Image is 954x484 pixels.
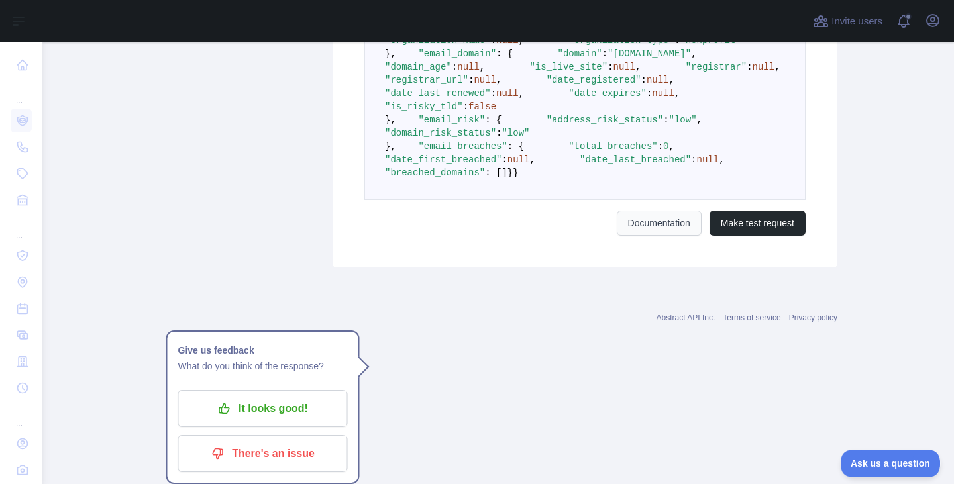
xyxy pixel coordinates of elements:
[496,128,502,138] span: :
[468,75,474,85] span: :
[810,11,885,32] button: Invite users
[669,75,674,85] span: ,
[547,75,641,85] span: "date_registered"
[789,313,837,322] a: Privacy policy
[710,211,806,236] button: Make test request
[691,48,696,59] span: ,
[669,115,697,125] span: "low"
[641,75,647,85] span: :
[647,75,669,85] span: null
[663,141,668,152] span: 0
[529,62,608,72] span: "is_live_site"
[774,62,780,72] span: ,
[529,154,535,165] span: ,
[11,79,32,106] div: ...
[496,48,513,59] span: : {
[385,88,491,99] span: "date_last_renewed"
[747,62,752,72] span: :
[691,154,696,165] span: :
[418,115,485,125] span: "email_risk"
[657,313,715,322] a: Abstract API Inc.
[385,168,485,178] span: "breached_domains"
[831,14,882,29] span: Invite users
[568,88,647,99] span: "date_expires"
[385,75,468,85] span: "registrar_url"
[385,62,452,72] span: "domain_age"
[507,154,530,165] span: null
[613,62,636,72] span: null
[658,141,663,152] span: :
[480,62,485,72] span: ,
[491,88,496,99] span: :
[723,313,780,322] a: Terms of service
[617,211,702,236] a: Documentation
[674,88,680,99] span: ,
[547,115,663,125] span: "address_risk_status"
[452,62,457,72] span: :
[385,128,496,138] span: "domain_risk_status"
[418,48,496,59] span: "email_domain"
[385,141,396,152] span: },
[686,62,747,72] span: "registrar"
[647,88,652,99] span: :
[568,141,657,152] span: "total_breaches"
[669,141,674,152] span: ,
[474,75,496,85] span: null
[652,88,674,99] span: null
[485,115,502,125] span: : {
[507,141,524,152] span: : {
[519,88,524,99] span: ,
[502,154,507,165] span: :
[663,115,668,125] span: :
[697,115,702,125] span: ,
[385,154,502,165] span: "date_first_breached"
[580,154,691,165] span: "date_last_breached"
[608,48,691,59] span: "[DOMAIN_NAME]"
[385,115,396,125] span: },
[841,450,941,477] iframe: Toggle Customer Support
[418,141,507,152] span: "email_breaches"
[457,62,480,72] span: null
[496,88,519,99] span: null
[513,168,518,178] span: }
[463,101,468,112] span: :
[697,154,719,165] span: null
[11,403,32,429] div: ...
[385,101,463,112] span: "is_risky_tld"
[496,75,502,85] span: ,
[468,101,496,112] span: false
[385,48,396,59] span: },
[557,48,602,59] span: "domain"
[719,154,724,165] span: ,
[11,215,32,241] div: ...
[502,128,529,138] span: "low"
[608,62,613,72] span: :
[753,62,775,72] span: null
[507,168,513,178] span: }
[485,168,507,178] span: : []
[602,48,608,59] span: :
[635,62,641,72] span: ,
